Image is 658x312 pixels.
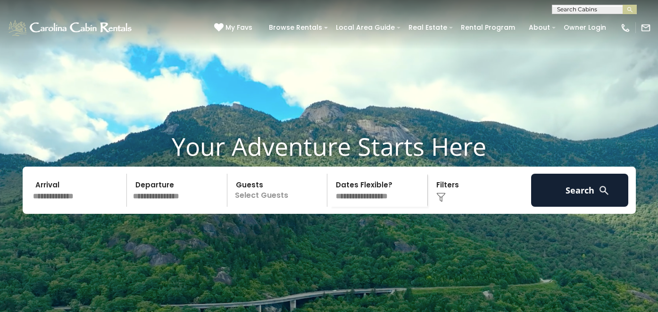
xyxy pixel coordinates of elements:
a: Browse Rentals [264,20,327,35]
a: Real Estate [404,20,452,35]
img: mail-regular-white.png [641,23,651,33]
p: Select Guests [230,174,327,207]
img: phone-regular-white.png [620,23,631,33]
span: My Favs [225,23,252,33]
a: Owner Login [559,20,611,35]
img: filter--v1.png [436,193,446,202]
a: Local Area Guide [331,20,400,35]
a: Rental Program [456,20,520,35]
h1: Your Adventure Starts Here [7,132,651,161]
img: search-regular-white.png [598,185,610,196]
button: Search [531,174,629,207]
a: About [524,20,555,35]
a: My Favs [214,23,255,33]
img: White-1-1-2.png [7,18,134,37]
